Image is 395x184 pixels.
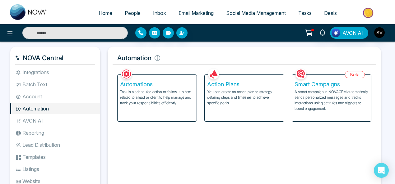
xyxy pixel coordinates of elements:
a: Email Marketing [172,7,220,19]
img: Smart Campaigns [295,69,306,79]
img: User Avatar [374,27,385,38]
li: Integrations [10,67,100,78]
img: Nova CRM Logo [10,4,47,20]
a: Deals [318,7,343,19]
div: Beta [345,71,365,78]
li: Batch Text [10,79,100,90]
li: AVON AI [10,115,100,126]
a: Social Media Management [220,7,292,19]
span: Deals [324,10,337,16]
span: Inbox [153,10,166,16]
div: Open Intercom Messenger [374,163,389,178]
span: Email Marketing [179,10,214,16]
img: Action Plans [208,69,219,79]
li: Lead Distribution [10,140,100,150]
li: Templates [10,152,100,162]
a: Home [92,7,118,19]
span: People [125,10,141,16]
h5: Automation [113,52,376,65]
li: Automation [10,103,100,114]
h5: Smart Campaigns [295,81,369,88]
img: Automations [121,69,132,79]
a: People [118,7,147,19]
p: A smart campaign in NOVACRM automatically sends personalized messages and tracks interactions usi... [295,89,369,111]
span: Home [99,10,112,16]
li: Reporting [10,128,100,138]
img: Lead Flow [332,29,340,37]
span: Social Media Management [226,10,286,16]
h5: NOVA Central [15,52,95,65]
a: Inbox [147,7,172,19]
span: Tasks [298,10,312,16]
a: Tasks [292,7,318,19]
li: Account [10,91,100,102]
li: Listings [10,164,100,174]
span: AVON AI [342,29,363,37]
p: You can create an action plan to strategy detailing steps and timelines to achieve specific goals. [207,89,281,106]
p: Task is a scheduled action or follow-up item related to a lead or client to help manage and track... [120,89,194,106]
button: AVON AI [330,27,368,39]
h5: Automations [120,81,194,88]
h5: Action Plans [207,81,281,88]
img: Market-place.gif [346,6,391,20]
